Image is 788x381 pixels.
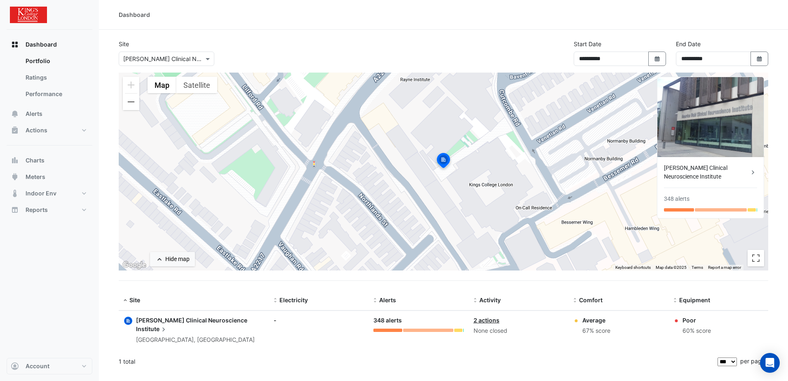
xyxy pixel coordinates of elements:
button: Indoor Env [7,185,92,202]
div: 348 alerts [664,195,689,203]
span: Actions [26,126,47,134]
button: Zoom in [123,77,139,93]
a: Performance [19,86,92,102]
app-icon: Dashboard [11,40,19,49]
button: Alerts [7,106,92,122]
div: Open Intercom Messenger [760,353,780,373]
div: Average [582,316,610,325]
span: Account [26,362,49,370]
button: Charts [7,152,92,169]
button: Actions [7,122,92,139]
div: 67% score [582,326,610,336]
span: Dashboard [26,40,57,49]
a: Portfolio [19,53,92,69]
app-icon: Charts [11,156,19,165]
span: Equipment [679,296,710,303]
div: Dashboard [7,53,92,106]
app-icon: Indoor Env [11,189,19,198]
div: 348 alerts [373,316,463,325]
a: Report a map error [708,265,741,270]
span: Reports [26,206,48,214]
app-icon: Actions [11,126,19,134]
button: Show satellite imagery [176,77,217,93]
label: Site [119,40,129,48]
button: Keyboard shortcuts [615,265,651,270]
button: Show street map [148,77,176,93]
button: Zoom out [123,94,139,110]
div: - [274,316,364,325]
button: Toggle fullscreen view [748,250,764,266]
button: Account [7,358,92,374]
div: None closed [474,326,563,336]
button: Hide map [150,252,195,266]
span: Institute [136,325,168,334]
div: Poor [682,316,711,325]
span: Site [129,296,140,303]
span: Indoor Env [26,189,56,198]
span: [PERSON_NAME] Clinical Neuroscience [136,317,247,324]
span: Map data ©2025 [656,265,687,270]
span: Comfort [579,296,603,303]
span: per page [740,357,765,365]
span: Charts [26,156,45,165]
a: Terms (opens in new tab) [692,265,703,270]
a: Ratings [19,69,92,86]
div: Dashboard [119,10,150,19]
div: [GEOGRAPHIC_DATA], [GEOGRAPHIC_DATA] [136,335,264,345]
label: End Date [676,40,701,48]
app-icon: Alerts [11,110,19,118]
fa-icon: Select Date [756,55,763,62]
button: Reports [7,202,92,218]
app-icon: Reports [11,206,19,214]
app-icon: Meters [11,173,19,181]
div: Hide map [165,255,190,263]
div: 60% score [682,326,711,336]
button: Meters [7,169,92,185]
img: Google [121,260,148,270]
a: Open this area in Google Maps (opens a new window) [121,260,148,270]
label: Start Date [574,40,601,48]
a: 2 actions [474,317,500,324]
div: 1 total [119,351,716,372]
img: Maurice Wohl Clinical Neuroscience Institute [657,77,764,157]
fa-icon: Select Date [654,55,661,62]
span: Meters [26,173,45,181]
span: Alerts [379,296,396,303]
img: site-pin-selected.svg [434,152,453,172]
span: Electricity [279,296,308,303]
button: Dashboard [7,36,92,53]
img: Company Logo [10,7,47,23]
span: Alerts [26,110,42,118]
div: [PERSON_NAME] Clinical Neuroscience Institute [664,164,749,181]
span: Activity [479,296,501,303]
